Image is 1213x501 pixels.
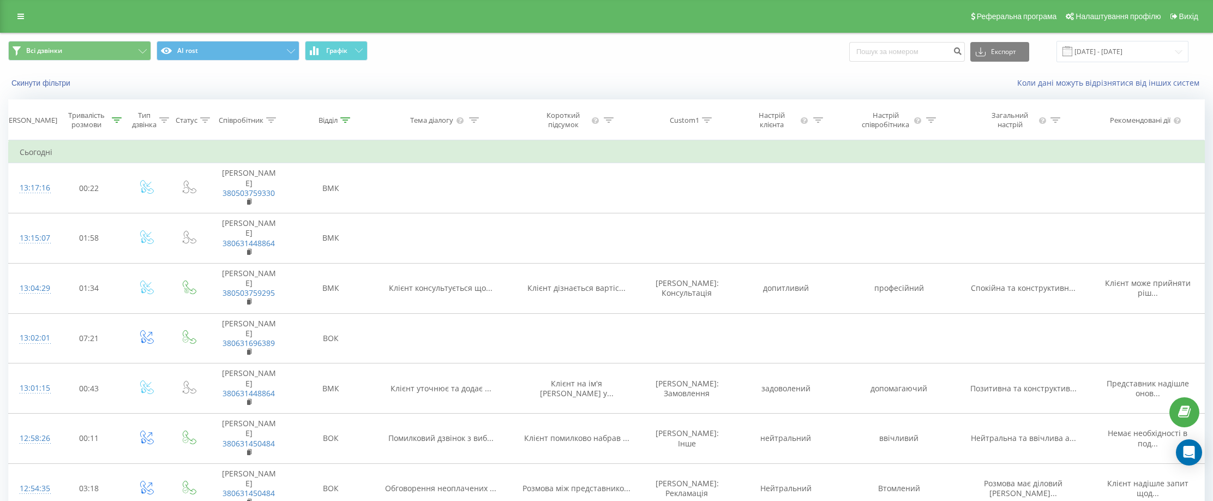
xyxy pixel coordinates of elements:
div: Custom1 [670,116,699,125]
div: Настрій клієнта [747,111,797,129]
div: Загальний настрій [984,111,1036,129]
td: [PERSON_NAME]: Замовлення [645,363,729,414]
div: Рекомендовані дії [1110,116,1170,125]
a: 380631448864 [223,388,275,398]
span: Немає необхідності в под... [1108,428,1187,448]
td: [PERSON_NAME] [209,213,288,264]
td: ВМК [289,263,373,313]
span: Розмова має діловий [PERSON_NAME]... [984,478,1062,498]
td: [PERSON_NAME]: Інше [645,414,729,464]
a: 380631696389 [223,338,275,348]
td: ВОК [289,414,373,464]
td: ввічливий [842,414,955,464]
div: Тема діалогу [410,116,453,125]
span: Реферальна програма [977,12,1057,21]
td: [PERSON_NAME] [209,163,288,213]
button: Скинути фільтри [8,78,76,88]
td: ВМК [289,163,373,213]
span: Клієнт надішле запит щод... [1107,478,1188,498]
td: Сьогодні [9,141,1205,163]
span: Клієнт уточнює та додає ... [391,383,491,393]
td: допитливий [729,263,842,313]
td: допомагаючий [842,363,955,414]
td: ВМК [289,363,373,414]
div: Тривалість розмови [63,111,109,129]
span: Вихід [1179,12,1198,21]
div: Короткий підсумок [537,111,590,129]
td: задоволений [729,363,842,414]
a: 380631448864 [223,238,275,248]
a: 380503759330 [223,188,275,198]
td: [PERSON_NAME] [209,414,288,464]
span: Позитивна та конструктив... [970,383,1077,393]
div: [PERSON_NAME] [2,116,57,125]
button: Експорт [970,42,1029,62]
span: Графік [326,47,347,55]
td: [PERSON_NAME] [209,263,288,313]
button: Всі дзвінки [8,41,151,61]
td: 01:34 [53,263,124,313]
a: 380503759295 [223,288,275,298]
td: професійний [842,263,955,313]
a: 380631450484 [223,438,275,449]
div: Відділ [319,116,338,125]
td: [PERSON_NAME] [209,313,288,363]
a: 380631450484 [223,488,275,498]
div: Статус [176,116,197,125]
input: Пошук за номером [849,42,965,62]
span: Нейтральна та ввічлива а... [971,433,1076,443]
div: 13:04:29 [20,278,43,299]
div: Співробітник [219,116,263,125]
span: Обговорення неоплачених ... [385,483,496,493]
td: ВОК [289,313,373,363]
td: 00:43 [53,363,124,414]
span: Спокійна та конструктивн... [971,283,1076,293]
td: 01:58 [53,213,124,264]
div: 13:01:15 [20,378,43,399]
span: Клієнт помилково набрав ... [524,433,629,443]
span: Налаштування профілю [1076,12,1161,21]
div: Тип дзвінка [132,111,157,129]
button: AI rost [157,41,299,61]
span: Представник надішле онов... [1107,378,1189,398]
td: 07:21 [53,313,124,363]
span: Помилковий дзвінок з виб... [388,433,494,443]
div: Open Intercom Messenger [1176,439,1202,466]
div: Настрій співробітника [860,111,912,129]
div: 12:58:26 [20,428,43,449]
span: Всі дзвінки [26,46,62,55]
span: Клієнт на ім'я [PERSON_NAME] у... [540,378,614,398]
div: 13:02:01 [20,327,43,349]
span: Розмова між представнико... [523,483,630,493]
span: Клієнт консультується що... [389,283,493,293]
td: [PERSON_NAME]: Консультація [645,263,729,313]
button: Графік [305,41,368,61]
td: 00:11 [53,414,124,464]
a: Коли дані можуть відрізнятися вiд інших систем [1017,77,1205,88]
td: ВМК [289,213,373,264]
span: Клієнт дізнається вартіс... [527,283,626,293]
div: 12:54:35 [20,478,43,499]
td: [PERSON_NAME] [209,363,288,414]
div: 13:15:07 [20,228,43,249]
div: 13:17:16 [20,177,43,199]
td: 00:22 [53,163,124,213]
td: нейтральний [729,414,842,464]
span: Клієнт може прийняти ріш... [1105,278,1191,298]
